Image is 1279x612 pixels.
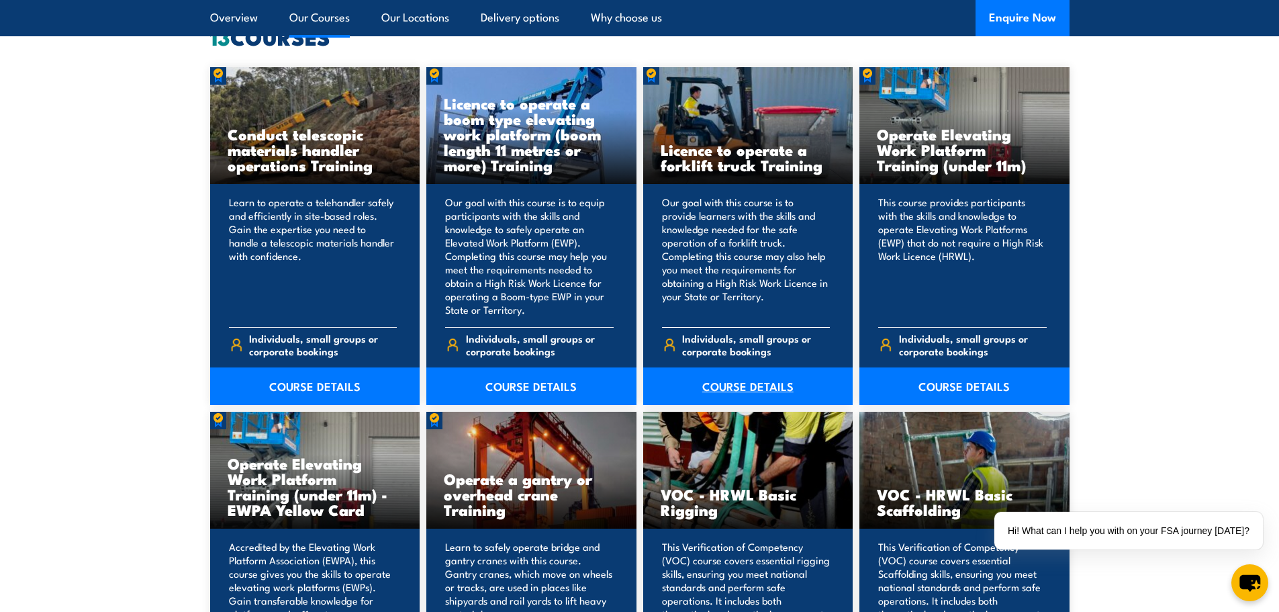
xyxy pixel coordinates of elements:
a: COURSE DETAILS [210,367,420,405]
h3: Licence to operate a boom type elevating work platform (boom length 11 metres or more) Training [444,95,619,173]
h3: Operate Elevating Work Platform Training (under 11m) [877,126,1052,173]
p: This course provides participants with the skills and knowledge to operate Elevating Work Platfor... [878,195,1047,316]
div: Hi! What can I help you with on your FSA journey [DATE]? [994,512,1263,550]
button: chat-button [1231,564,1268,601]
p: Our goal with this course is to provide learners with the skills and knowledge needed for the saf... [662,195,831,316]
h2: COURSES [210,27,1070,46]
span: Individuals, small groups or corporate bookings [682,332,830,357]
p: Our goal with this course is to equip participants with the skills and knowledge to safely operat... [445,195,614,316]
a: COURSE DETAILS [859,367,1070,405]
h3: VOC - HRWL Basic Scaffolding [877,486,1052,517]
span: Individuals, small groups or corporate bookings [899,332,1047,357]
h3: Licence to operate a forklift truck Training [661,142,836,173]
h3: Operate a gantry or overhead crane Training [444,471,619,517]
a: COURSE DETAILS [643,367,853,405]
span: Individuals, small groups or corporate bookings [466,332,614,357]
span: Individuals, small groups or corporate bookings [249,332,397,357]
h3: Conduct telescopic materials handler operations Training [228,126,403,173]
h3: VOC - HRWL Basic Rigging [661,486,836,517]
h3: Operate Elevating Work Platform Training (under 11m) - EWPA Yellow Card [228,455,403,517]
a: COURSE DETAILS [426,367,636,405]
p: Learn to operate a telehandler safely and efficiently in site-based roles. Gain the expertise you... [229,195,397,316]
